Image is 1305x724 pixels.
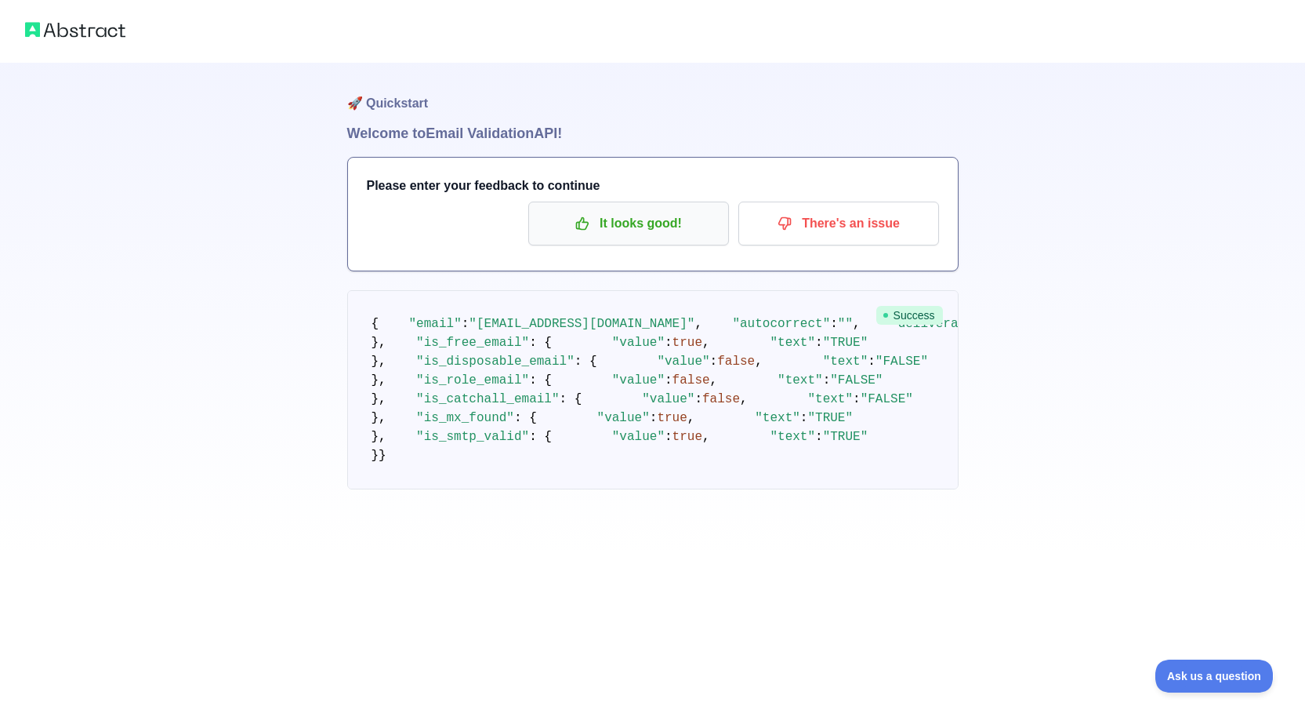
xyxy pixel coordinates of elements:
span: : { [575,355,597,369]
span: "is_smtp_valid" [416,430,529,444]
span: "is_free_email" [416,336,529,350]
span: "email" [409,317,462,331]
span: , [740,392,748,406]
span: : { [529,430,552,444]
span: "is_catchall_email" [416,392,559,406]
span: "value" [642,392,694,406]
span: true [672,336,702,350]
span: : [815,430,823,444]
h1: 🚀 Quickstart [347,63,959,122]
span: "FALSE" [875,355,928,369]
span: : [830,317,838,331]
span: : { [529,336,552,350]
span: , [755,355,763,369]
span: "value" [612,373,665,387]
span: "is_role_email" [416,373,529,387]
h1: Welcome to Email Validation API! [347,122,959,144]
span: "FALSE" [861,392,913,406]
span: "text" [770,430,815,444]
span: false [672,373,710,387]
span: "FALSE" [830,373,883,387]
span: "deliverability" [890,317,1011,331]
button: There's an issue [738,202,939,246]
span: , [687,411,695,425]
span: "text" [755,411,800,425]
span: "value" [612,336,665,350]
span: "text" [770,336,815,350]
span: : [665,373,672,387]
span: : [462,317,469,331]
span: "autocorrect" [732,317,830,331]
span: "TRUE" [807,411,853,425]
span: , [702,430,710,444]
span: "text" [807,392,853,406]
h3: Please enter your feedback to continue [367,176,939,195]
span: , [702,336,710,350]
span: false [717,355,755,369]
span: "TRUE" [823,430,868,444]
span: : [853,392,861,406]
span: : [868,355,875,369]
span: "" [838,317,853,331]
span: "text" [778,373,823,387]
span: "TRUE" [823,336,868,350]
span: : { [529,373,552,387]
span: false [702,392,740,406]
span: , [853,317,861,331]
span: true [672,430,702,444]
span: : [665,430,672,444]
span: true [657,411,687,425]
img: Abstract logo [25,19,125,41]
span: : [694,392,702,406]
span: : [823,373,831,387]
span: Success [876,306,943,325]
p: It looks good! [540,210,717,237]
button: It looks good! [528,202,729,246]
span: , [694,317,702,331]
span: { [372,317,379,331]
span: , [710,373,718,387]
span: : { [560,392,582,406]
span: "value" [657,355,709,369]
span: "is_mx_found" [416,411,514,425]
span: : [710,355,718,369]
span: "value" [597,411,650,425]
span: "text" [823,355,868,369]
span: : { [514,411,537,425]
span: "is_disposable_email" [416,355,575,369]
span: "value" [612,430,665,444]
span: : [815,336,823,350]
span: : [650,411,658,425]
span: "[EMAIL_ADDRESS][DOMAIN_NAME]" [469,317,694,331]
iframe: Toggle Customer Support [1155,660,1274,693]
p: There's an issue [750,210,927,237]
span: : [665,336,672,350]
span: : [800,411,808,425]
